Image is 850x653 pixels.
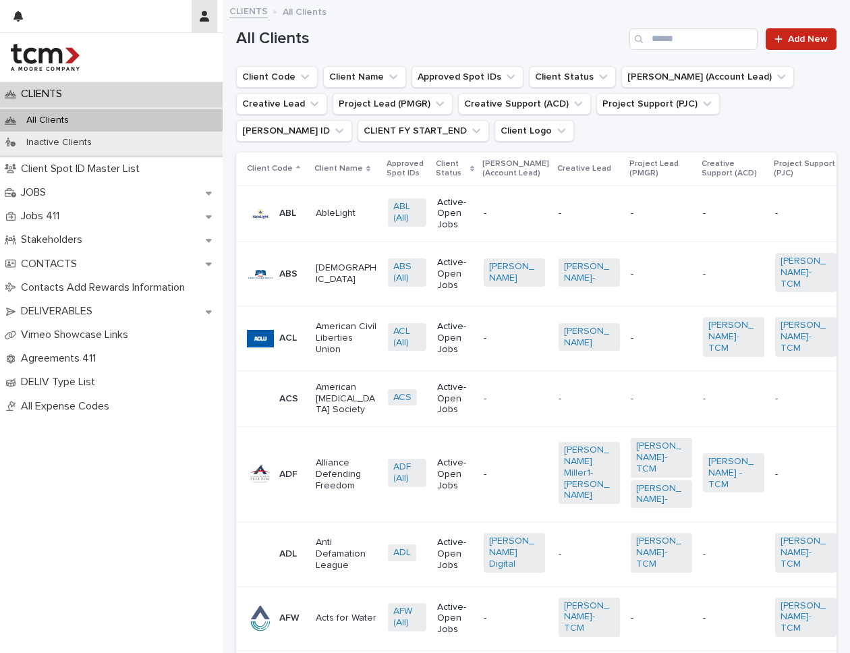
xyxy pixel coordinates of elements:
a: [PERSON_NAME]-TCM [564,600,615,634]
p: - [484,613,545,624]
p: All Clients [283,3,327,18]
p: Project Lead (PMGR) [629,157,693,181]
a: ACS [393,392,412,403]
a: ADL [393,547,411,559]
a: [PERSON_NAME]-TCM [708,320,759,353]
p: - [703,548,764,560]
button: Moore AE (Account Lead) [621,66,794,88]
p: - [703,613,764,624]
p: American [MEDICAL_DATA] Society [316,382,377,416]
p: [DEMOGRAPHIC_DATA] [316,262,377,285]
p: - [484,208,545,219]
a: [PERSON_NAME]-TCM [781,536,831,569]
a: [PERSON_NAME]-TCM [781,256,831,289]
p: JOBS [16,186,57,199]
p: ACL [279,333,297,344]
p: Active-Open Jobs [437,321,473,355]
p: - [559,208,620,219]
p: DELIV Type List [16,376,106,389]
button: Client Logo [494,120,574,142]
a: ABS (All) [393,261,421,284]
p: [PERSON_NAME] (Account Lead) [482,157,549,181]
p: Stakeholders [16,233,93,246]
button: Client Status [529,66,616,88]
p: Creative Lead [557,161,611,176]
p: Approved Spot IDs [387,157,428,181]
p: - [631,613,692,624]
p: CONTACTS [16,258,88,271]
p: ADF [279,469,297,480]
a: CLIENTS [229,3,268,18]
p: - [559,548,620,560]
a: [PERSON_NAME] Digital [489,536,540,569]
a: [PERSON_NAME]- [636,483,687,506]
p: - [703,268,764,280]
p: Active-Open Jobs [437,457,473,491]
a: Add New [766,28,837,50]
p: Alliance Defending Freedom [316,457,377,491]
p: Active-Open Jobs [437,382,473,416]
p: Client Name [314,161,363,176]
p: - [703,393,764,405]
p: - [775,208,837,219]
p: Vimeo Showcase Links [16,329,139,341]
a: ADF (All) [393,461,421,484]
p: All Clients [16,115,80,126]
p: - [631,208,692,219]
a: [PERSON_NAME]-TCM [636,536,687,569]
p: Jobs 411 [16,210,70,223]
button: Project Support (PJC) [596,93,720,115]
p: - [484,333,545,344]
a: [PERSON_NAME] -TCM [708,456,759,490]
p: - [631,393,692,405]
p: Inactive Clients [16,137,103,148]
a: AFW (All) [393,606,421,629]
p: Active-Open Jobs [437,257,473,291]
p: CLIENTS [16,88,73,101]
p: ABS [279,268,297,280]
p: AbleLight [316,208,377,219]
button: Client Name [323,66,406,88]
p: Client Spot ID Master List [16,163,150,175]
p: DELIVERABLES [16,305,103,318]
h1: All Clients [236,29,624,49]
p: American Civil Liberties Union [316,321,377,355]
p: - [631,333,692,344]
p: Contacts Add Rewards Information [16,281,196,294]
p: Anti Defamation League [316,537,377,571]
a: ACL (All) [393,326,421,349]
p: - [775,393,837,405]
p: AFW [279,613,300,624]
button: Creative Lead [236,93,327,115]
p: - [484,393,545,405]
p: Agreements 411 [16,352,107,365]
p: Active-Open Jobs [437,537,473,571]
button: Creative Support (ACD) [458,93,591,115]
a: [PERSON_NAME]- [564,261,615,284]
p: ABL [279,208,296,219]
button: CLIENT FY START_END [358,120,489,142]
span: Add New [788,34,828,44]
p: - [559,393,620,405]
a: ABL (All) [393,201,421,224]
p: - [775,469,837,480]
p: ADL [279,548,297,560]
p: - [631,268,692,280]
a: [PERSON_NAME]-TCM [781,320,831,353]
p: Acts for Water [316,613,377,624]
p: Project Support (PJC) [774,157,838,181]
p: All Expense Codes [16,400,120,413]
a: [PERSON_NAME] Miller1-[PERSON_NAME] [564,445,615,501]
a: [PERSON_NAME] [489,261,540,284]
button: Project Lead (PMGR) [333,93,453,115]
button: Neilson ID [236,120,352,142]
a: [PERSON_NAME]-TCM [636,441,687,474]
button: Approved Spot IDs [412,66,523,88]
p: Active-Open Jobs [437,602,473,635]
input: Search [629,28,758,50]
p: Client Status [436,157,467,181]
p: Active-Open Jobs [437,197,473,231]
p: Client Code [247,161,293,176]
p: - [484,469,545,480]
